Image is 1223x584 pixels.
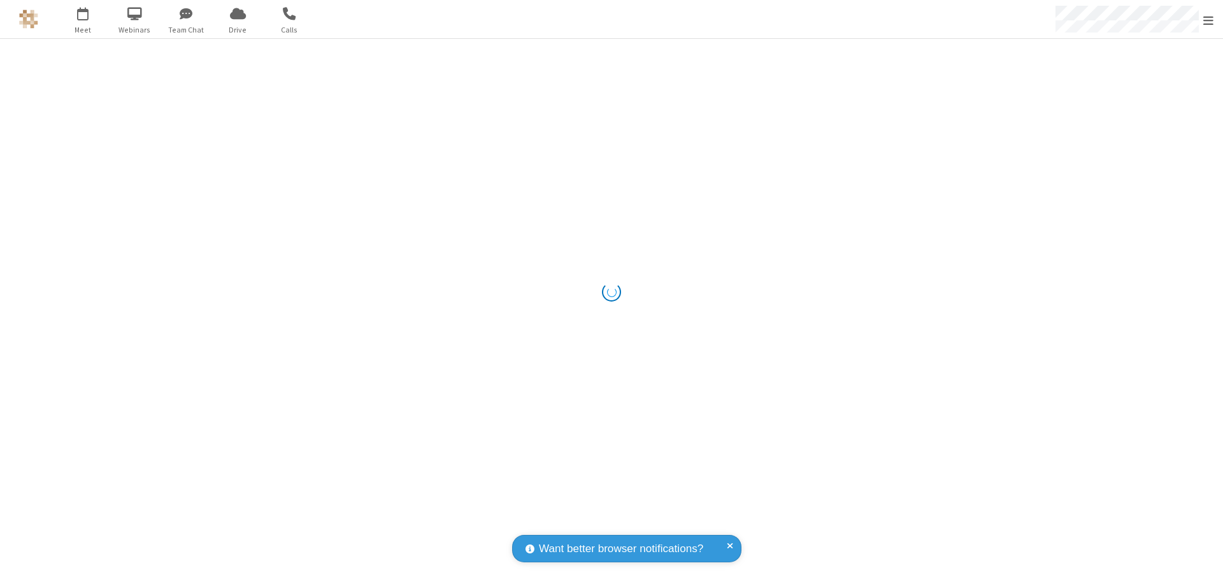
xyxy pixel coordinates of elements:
[214,24,262,36] span: Drive
[539,541,703,557] span: Want better browser notifications?
[111,24,159,36] span: Webinars
[266,24,313,36] span: Calls
[19,10,38,29] img: QA Selenium DO NOT DELETE OR CHANGE
[59,24,107,36] span: Meet
[162,24,210,36] span: Team Chat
